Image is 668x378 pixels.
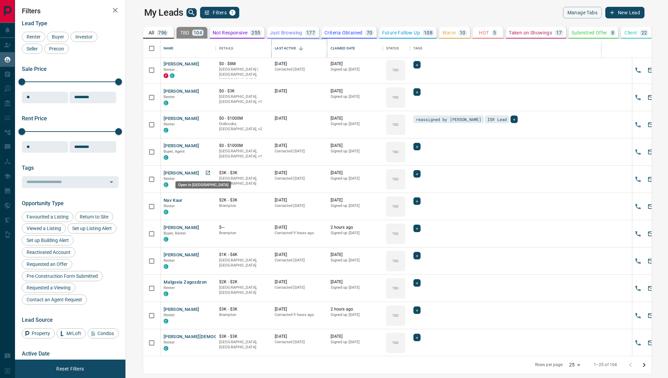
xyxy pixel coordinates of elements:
p: 17 [556,30,562,35]
span: + [416,252,418,259]
p: Signed up [DATE] [331,339,379,345]
div: + [511,116,518,123]
div: + [413,279,421,287]
span: Tags [22,165,34,171]
svg: Call [635,176,641,183]
svg: Call [635,121,641,128]
div: + [413,143,421,150]
p: [DATE] [331,334,379,339]
button: Email [646,201,656,212]
svg: Email [648,258,654,264]
p: Toronto [219,149,268,159]
div: Set up Building Alert [22,235,74,245]
p: Submitted Offer [572,30,607,35]
svg: Call [635,258,641,264]
div: Status [383,39,410,58]
div: condos.ca [170,73,174,78]
p: 177 [306,30,315,35]
p: [DATE] [331,88,379,94]
p: Toronto [219,94,268,105]
div: property.ca [164,73,168,78]
svg: Call [635,203,641,210]
div: Requested an Offer [22,259,72,269]
span: Renter [164,177,175,181]
p: Brampton [219,203,268,209]
span: Opportunity Type [22,200,64,207]
div: condos.ca [164,291,168,296]
p: Signed up [DATE] [331,176,379,181]
span: Property [29,331,52,336]
div: Return to Site [75,212,113,222]
span: + [416,334,418,341]
span: Buyer, Agent [164,149,185,154]
p: Contacted 9 hours ago [275,230,323,236]
button: [PERSON_NAME] [164,116,199,122]
p: Client [624,30,637,35]
span: Buyer, Renter [164,231,186,236]
a: Open in New Tab [203,168,212,177]
div: Tags [413,39,423,58]
div: Details [219,39,233,58]
p: 1–25 of 104 [594,362,617,368]
span: Renter [164,258,175,263]
span: Renter [164,286,175,290]
p: 796 [158,30,167,35]
span: Renter [164,67,175,72]
p: [DATE] [331,116,379,121]
p: Contacted [DATE] [275,258,323,263]
span: Renter [164,122,175,126]
p: [DATE] [275,88,323,94]
button: Email [646,174,656,184]
p: 22 [641,30,647,35]
span: Renter [164,313,175,317]
span: MrLoft [64,331,83,336]
div: condos.ca [164,101,168,105]
svg: Email [648,285,654,292]
div: Status [386,39,399,58]
button: New Lead [605,7,644,18]
svg: Call [635,67,641,74]
p: [DATE] [331,279,379,285]
button: Email [646,65,656,75]
div: Reactivated Account [22,247,75,257]
p: Signed up [DATE] [331,121,379,127]
div: Property [22,328,55,338]
div: Name [160,39,216,58]
div: condos.ca [164,128,168,133]
p: $0 - $3K [219,88,268,94]
p: 10 [460,30,466,35]
button: Email [646,229,656,239]
p: Future Follow Up [382,30,420,35]
p: Contacted [DATE] [275,67,323,72]
span: + [416,89,418,95]
p: [GEOGRAPHIC_DATA], [GEOGRAPHIC_DATA] [219,285,268,296]
div: Set up Listing Alert [67,223,117,233]
p: Rows per page: [535,362,564,368]
div: condos.ca [164,237,168,242]
div: Investor [71,32,97,42]
p: Signed up [DATE] [331,67,379,72]
p: [DATE] [275,116,323,121]
svg: Call [635,339,641,346]
div: Open in [GEOGRAPHIC_DATA] [176,181,231,188]
p: [DATE] [275,225,323,230]
button: [PERSON_NAME] [164,306,199,313]
div: condos.ca [164,155,168,160]
p: TBD [392,149,399,154]
p: Warm [442,30,456,35]
svg: Email [648,176,654,183]
p: Signed up [DATE] [331,312,379,318]
p: [GEOGRAPHIC_DATA] | [GEOGRAPHIC_DATA], [GEOGRAPHIC_DATA] [219,67,268,83]
span: Set up Listing Alert [70,226,114,231]
p: [GEOGRAPHIC_DATA], [GEOGRAPHIC_DATA] [219,176,268,186]
p: 8 [611,30,614,35]
button: [PERSON_NAME] [164,143,199,149]
button: Email [646,256,656,266]
span: Renter [164,95,175,99]
p: 5 [493,30,496,35]
div: Seller [22,44,43,54]
p: Midtown | Central, Toronto [219,121,268,132]
div: Buyer [47,32,69,42]
span: Contact an Agent Request [24,297,85,302]
p: All [149,30,154,35]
